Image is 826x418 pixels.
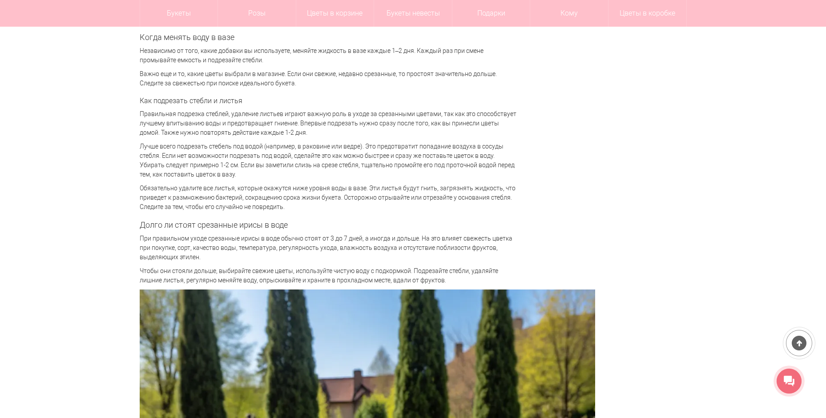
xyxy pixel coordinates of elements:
[140,69,518,88] p: Важно еще и то, какие цветы выбрали в магазине. Если они свежие, недавно срезанные, то простоят з...
[140,266,518,285] p: Чтобы они стояли дольше, выбирайте свежие цветы, используйте чистую воду с подкормкой. Подрезайте...
[140,221,518,229] h2: Долго ли стоят срезанные ирисы в воде
[140,234,518,262] p: При правильном уходе срезанные ирисы в воде обычно стоят от 3 до 7 дней, а иногда и дольше. На эт...
[140,46,518,65] p: Независимо от того, какие добавки вы используете, меняйте жидкость в вазе каждые 1–2 дня. Каждый ...
[140,109,518,137] p: Правильная подрезка стеблей, удаление листьев играют важную роль в уходе за срезанными цветами, т...
[140,142,518,179] p: Лучше всего подрезать стебель под водой (например, в раковине или ведре). Это предотвратит попада...
[140,33,518,42] h4: Когда менять воду в вазе
[140,184,518,212] p: Обязательно удалите все листья, которые окажутся ниже уровня воды в вазе. Эти листья будут гнить,...
[140,97,518,105] h3: Как подрезать стебли и листья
